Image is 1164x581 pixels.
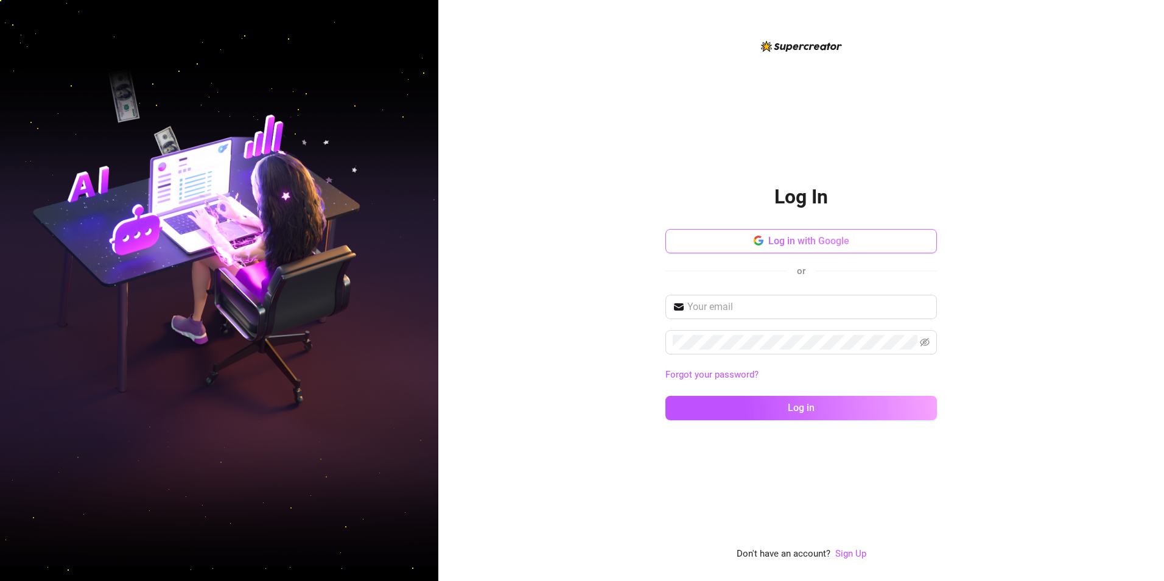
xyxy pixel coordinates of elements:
[797,266,805,276] span: or
[920,337,930,347] span: eye-invisible
[665,396,937,420] button: Log in
[761,41,842,52] img: logo-BBDzfeDw.svg
[835,547,866,562] a: Sign Up
[768,235,849,247] span: Log in with Google
[665,369,759,380] a: Forgot your password?
[665,229,937,253] button: Log in with Google
[774,185,828,210] h2: Log In
[687,300,930,314] input: Your email
[737,547,830,562] span: Don't have an account?
[665,368,937,382] a: Forgot your password?
[835,548,866,559] a: Sign Up
[788,402,815,414] span: Log in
